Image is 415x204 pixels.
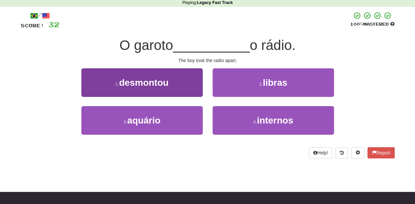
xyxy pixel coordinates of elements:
span: 100 % [350,21,363,27]
strong: Legacy Fast Track [197,0,233,5]
button: Help! [309,147,332,158]
div: Mastered [350,21,395,27]
div: / [21,11,59,20]
div: The boy took the radio apart. [21,57,395,64]
button: 4.internos [213,106,334,135]
span: __________ [173,37,250,53]
span: aquário [127,115,160,125]
span: internos [257,115,293,125]
button: 3.aquário [81,106,203,135]
span: O garoto [119,37,173,53]
button: Report [367,147,394,158]
small: 3 . [123,119,127,125]
span: 32 [48,20,59,29]
button: 2.libras [213,68,334,97]
span: o rádio. [250,37,296,53]
button: Round history (alt+y) [335,147,348,158]
span: libras [263,78,287,88]
small: 2 . [259,81,263,87]
span: Score: [21,23,44,28]
button: 1.desmontou [81,68,203,97]
small: 1 . [115,81,119,87]
small: 4 . [253,119,257,125]
span: desmontou [119,78,169,88]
